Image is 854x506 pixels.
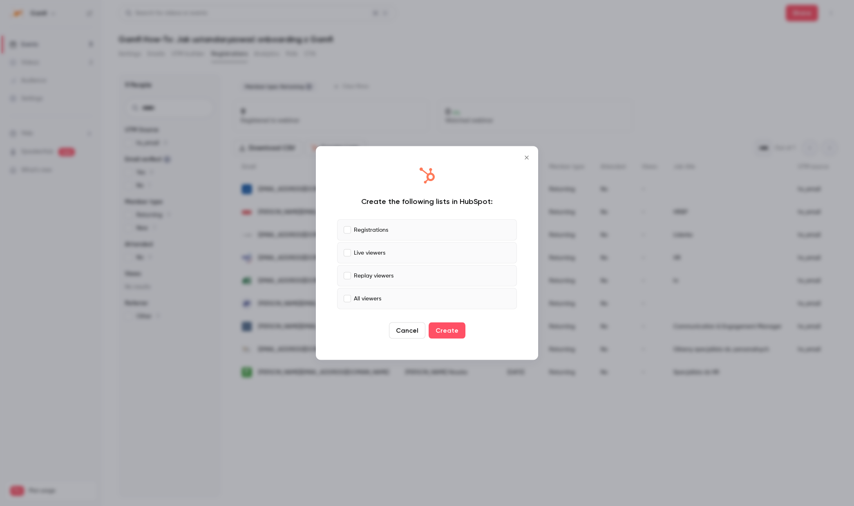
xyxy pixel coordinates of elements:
[354,249,385,257] p: Live viewers
[337,197,517,206] div: Create the following lists in HubSpot:
[519,150,535,166] button: Close
[354,226,388,234] p: Registrations
[429,322,465,339] button: Create
[354,294,381,303] p: All viewers
[389,322,425,339] button: Cancel
[354,271,393,280] p: Replay viewers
